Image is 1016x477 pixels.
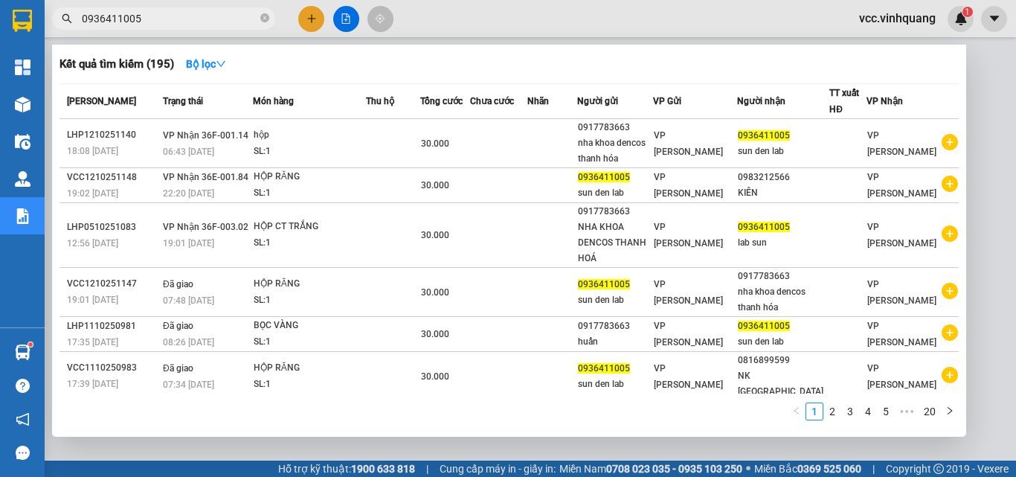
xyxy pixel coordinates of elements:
[738,284,829,316] div: nha khoa dencos thanh hóa
[163,337,214,348] span: 08:26 [DATE]
[738,130,790,141] span: 0936411005
[420,96,463,106] span: Tổng cước
[654,172,723,199] span: VP [PERSON_NAME]
[16,379,30,393] span: question-circle
[421,180,449,191] span: 30.000
[792,406,801,415] span: left
[67,238,118,249] span: 12:56 [DATE]
[163,238,214,249] span: 19:01 [DATE]
[578,172,630,182] span: 0936411005
[15,345,30,360] img: warehouse-icon
[829,88,859,115] span: TT xuất HĐ
[738,235,829,251] div: lab sun
[877,403,895,420] li: 5
[824,403,840,420] a: 2
[67,276,158,292] div: VCC1210251147
[254,127,365,144] div: hộp
[67,127,158,143] div: LHP1210251140
[67,295,118,305] span: 19:01 [DATE]
[163,380,214,390] span: 07:34 [DATE]
[67,170,158,185] div: VCC1210251148
[654,222,723,249] span: VP [PERSON_NAME]
[895,403,919,420] li: Next 5 Pages
[942,367,958,383] span: plus-circle
[15,134,30,150] img: warehouse-icon
[738,170,829,185] div: 0983212566
[138,79,173,90] span: Website
[738,334,829,350] div: sun den lab
[253,96,294,106] span: Món hàng
[163,188,214,199] span: 22:20 [DATE]
[366,96,394,106] span: Thu hộ
[163,130,248,141] span: VP Nhận 36F-001.14
[15,171,30,187] img: warehouse-icon
[941,403,959,420] li: Next Page
[67,146,118,156] span: 18:08 [DATE]
[788,403,806,420] li: Previous Page
[13,10,32,32] img: logo-vxr
[860,403,876,420] a: 4
[738,353,829,368] div: 0816899599
[919,403,940,420] a: 20
[941,403,959,420] button: right
[138,77,270,91] strong: : [DOMAIN_NAME]
[470,96,514,106] span: Chưa cước
[654,279,723,306] span: VP [PERSON_NAME]
[578,220,652,266] div: NHA KHOA DENCOS THANH HOÁ
[738,185,829,201] div: KIÊN
[788,403,806,420] button: left
[942,283,958,299] span: plus-circle
[895,403,919,420] span: •••
[841,403,859,420] li: 3
[67,188,118,199] span: 19:02 [DATE]
[867,321,936,348] span: VP [PERSON_NAME]
[254,185,365,202] div: SL: 1
[578,292,652,308] div: sun den lab
[806,403,823,420] li: 1
[421,230,449,240] span: 30.000
[578,318,652,334] div: 0917783663
[163,96,203,106] span: Trạng thái
[578,120,652,135] div: 0917783663
[421,287,449,298] span: 30.000
[942,225,958,242] span: plus-circle
[254,276,365,292] div: HỘP RĂNG
[654,130,723,157] span: VP [PERSON_NAME]
[254,318,365,334] div: BỌC VÀNG
[867,222,936,249] span: VP [PERSON_NAME]
[15,97,30,112] img: warehouse-icon
[60,57,174,72] h3: Kết quả tìm kiếm ( 195 )
[738,144,829,159] div: sun den lab
[578,135,652,167] div: nha khoa dencos thanh hóa
[737,96,785,106] span: Người nhận
[156,63,253,74] strong: Hotline : 0889 23 23 23
[867,172,936,199] span: VP [PERSON_NAME]
[16,446,30,460] span: message
[859,403,877,420] li: 4
[67,220,158,235] div: LHP0510251083
[654,363,723,390] span: VP [PERSON_NAME]
[163,279,193,289] span: Đã giao
[806,403,823,420] a: 1
[67,96,136,106] span: [PERSON_NAME]
[62,13,72,24] span: search
[82,10,257,27] input: Tìm tên, số ĐT hoặc mã đơn
[67,379,118,389] span: 17:39 [DATE]
[163,222,248,232] span: VP Nhận 36F-003.02
[163,363,193,374] span: Đã giao
[578,363,630,374] span: 0936411005
[260,12,269,26] span: close-circle
[942,134,958,150] span: plus-circle
[16,412,30,426] span: notification
[578,377,652,392] div: sun den lab
[421,329,449,339] span: 30.000
[945,406,954,415] span: right
[103,25,306,41] strong: CÔNG TY TNHH VĨNH QUANG
[163,295,214,306] span: 07:48 [DATE]
[842,403,858,420] a: 3
[254,144,365,160] div: SL: 1
[919,403,941,420] li: 20
[15,208,30,224] img: solution-icon
[942,176,958,192] span: plus-circle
